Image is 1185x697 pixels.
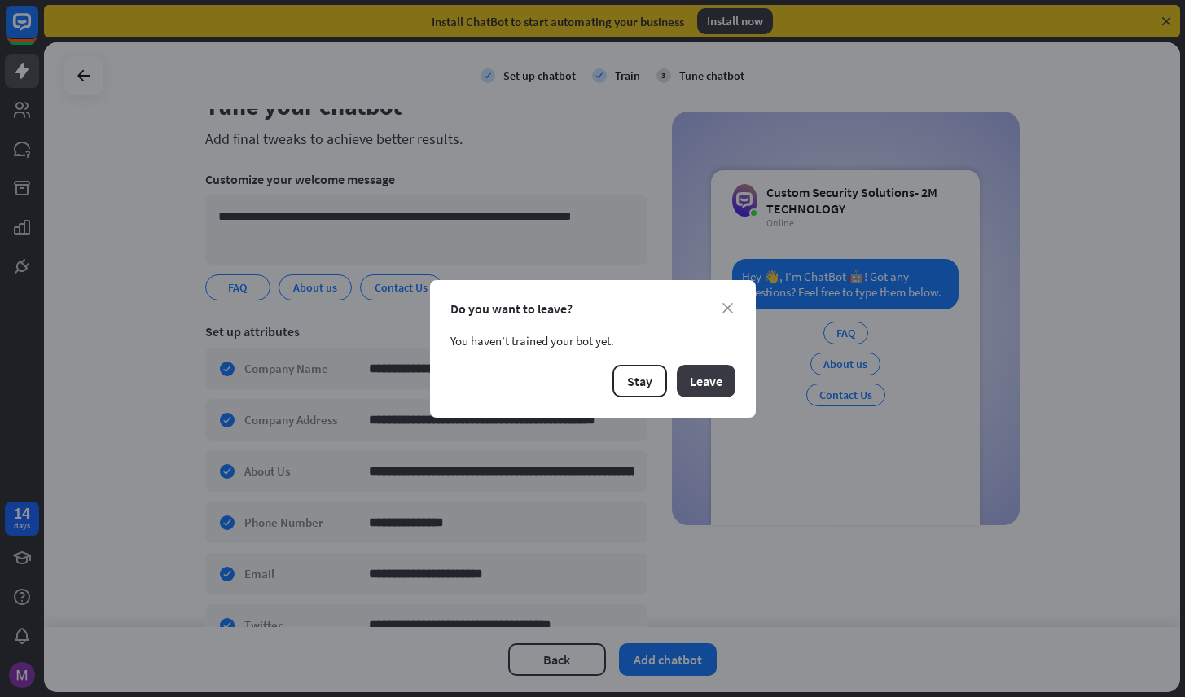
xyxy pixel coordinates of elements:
[13,7,62,55] button: Open LiveChat chat widget
[450,333,735,348] div: You haven’t trained your bot yet.
[677,365,735,397] button: Leave
[450,300,735,317] div: Do you want to leave?
[612,365,667,397] button: Stay
[722,303,733,313] i: close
